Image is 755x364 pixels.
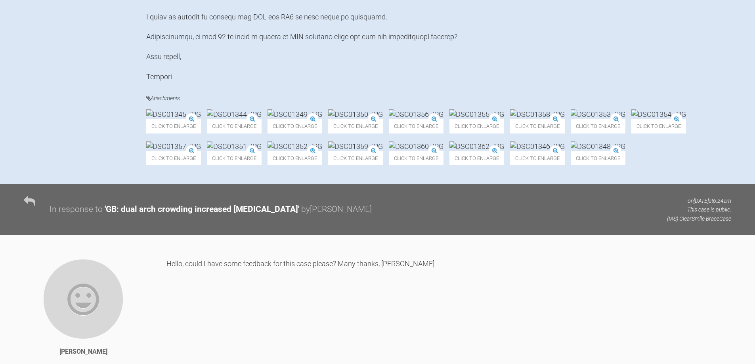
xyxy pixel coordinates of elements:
[631,109,686,119] img: DSC01354.JPG
[146,141,201,151] img: DSC01357.JPG
[571,119,625,133] span: Click to enlarge
[510,109,565,119] img: DSC01358.JPG
[449,109,504,119] img: DSC01355.JPG
[328,119,383,133] span: Click to enlarge
[207,119,262,133] span: Click to enlarge
[105,203,299,216] div: ' GB: dual arch crowding increased [MEDICAL_DATA] '
[146,119,201,133] span: Click to enlarge
[59,347,107,357] div: [PERSON_NAME]
[146,93,731,103] h4: Attachments
[268,109,322,119] img: DSC01349.JPG
[389,151,443,165] span: Click to enlarge
[43,259,124,339] img: Anthony Power
[328,141,383,151] img: DSC01359.JPG
[449,141,504,151] img: DSC01362.JPG
[207,151,262,165] span: Click to enlarge
[510,119,565,133] span: Click to enlarge
[449,151,504,165] span: Click to enlarge
[389,109,443,119] img: DSC01356.JPG
[510,151,565,165] span: Click to enlarge
[268,119,322,133] span: Click to enlarge
[571,151,625,165] span: Click to enlarge
[207,109,262,119] img: DSC01344.JPG
[667,196,731,205] p: on [DATE] at 6:24am
[146,151,201,165] span: Click to enlarge
[207,141,262,151] img: DSC01351.JPG
[389,119,443,133] span: Click to enlarge
[667,205,731,214] p: This case is public.
[328,151,383,165] span: Click to enlarge
[571,141,625,151] img: DSC01348.JPG
[268,141,322,151] img: DSC01352.JPG
[328,109,383,119] img: DSC01350.JPG
[449,119,504,133] span: Click to enlarge
[301,203,372,216] div: by [PERSON_NAME]
[50,203,103,216] div: In response to
[510,141,565,151] img: DSC01346.JPG
[389,141,443,151] img: DSC01360.JPG
[631,119,686,133] span: Click to enlarge
[571,109,625,119] img: DSC01353.JPG
[268,151,322,165] span: Click to enlarge
[146,109,201,119] img: DSC01345.JPG
[667,214,731,223] p: (IAS) ClearSmile Brace Case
